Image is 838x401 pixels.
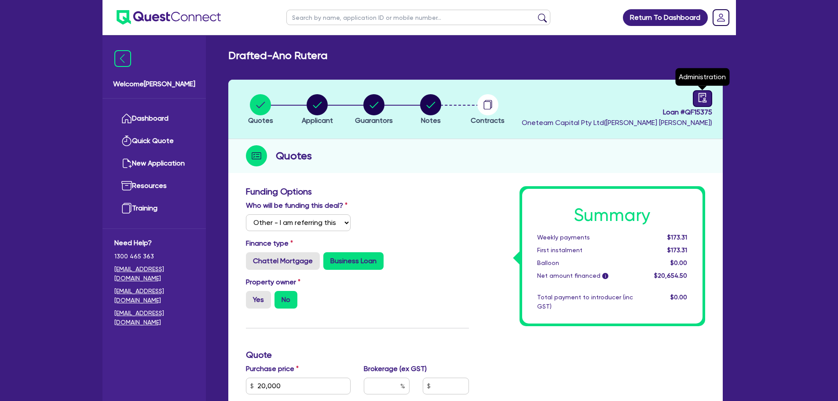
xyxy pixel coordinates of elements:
[531,246,640,255] div: First instalment
[114,287,194,305] a: [EMAIL_ADDRESS][DOMAIN_NAME]
[114,309,194,327] a: [EMAIL_ADDRESS][DOMAIN_NAME]
[274,291,297,309] label: No
[246,349,469,360] h3: Quote
[114,265,194,283] a: [EMAIL_ADDRESS][DOMAIN_NAME]
[276,148,312,164] h2: Quotes
[531,258,640,268] div: Balloon
[355,116,393,125] span: Guarantors
[522,107,712,118] span: Loan # QF15375
[121,136,132,146] img: quick-quote
[248,116,273,125] span: Quotes
[228,49,328,62] h2: Drafted - Ano Rutera
[522,118,712,127] span: Oneteam Capital Pty Ltd ( [PERSON_NAME] [PERSON_NAME] )
[667,246,687,254] span: $173.31
[421,116,441,125] span: Notes
[667,234,687,241] span: $173.31
[246,238,293,249] label: Finance type
[114,238,194,248] span: Need Help?
[246,252,320,270] label: Chattel Mortgage
[420,94,442,126] button: Notes
[364,364,427,374] label: Brokerage (ex GST)
[117,10,221,25] img: quest-connect-logo-blue
[286,10,550,25] input: Search by name, application ID or mobile number...
[537,205,688,226] h1: Summary
[623,9,708,26] a: Return To Dashboard
[471,116,505,125] span: Contracts
[246,200,348,211] label: Who will be funding this deal?
[531,293,640,311] div: Total payment to introducer (inc GST)
[114,197,194,220] a: Training
[670,294,687,301] span: $0.00
[248,94,274,126] button: Quotes
[710,6,732,29] a: Dropdown toggle
[114,152,194,175] a: New Application
[114,175,194,197] a: Resources
[602,273,608,279] span: i
[531,271,640,280] div: Net amount financed
[113,79,195,89] span: Welcome [PERSON_NAME]
[114,252,194,261] span: 1300 465 363
[301,94,333,126] button: Applicant
[355,94,393,126] button: Guarantors
[114,107,194,130] a: Dashboard
[246,145,267,166] img: step-icon
[246,277,300,287] label: Property owner
[121,158,132,169] img: new-application
[121,203,132,213] img: training
[121,180,132,191] img: resources
[114,130,194,152] a: Quick Quote
[670,259,687,266] span: $0.00
[531,233,640,242] div: Weekly payments
[246,186,469,197] h3: Funding Options
[675,68,729,86] div: Administration
[698,93,707,103] span: audit
[114,50,131,67] img: icon-menu-close
[323,252,384,270] label: Business Loan
[302,116,333,125] span: Applicant
[246,364,299,374] label: Purchase price
[470,94,505,126] button: Contracts
[246,291,271,309] label: Yes
[654,272,687,279] span: $20,654.50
